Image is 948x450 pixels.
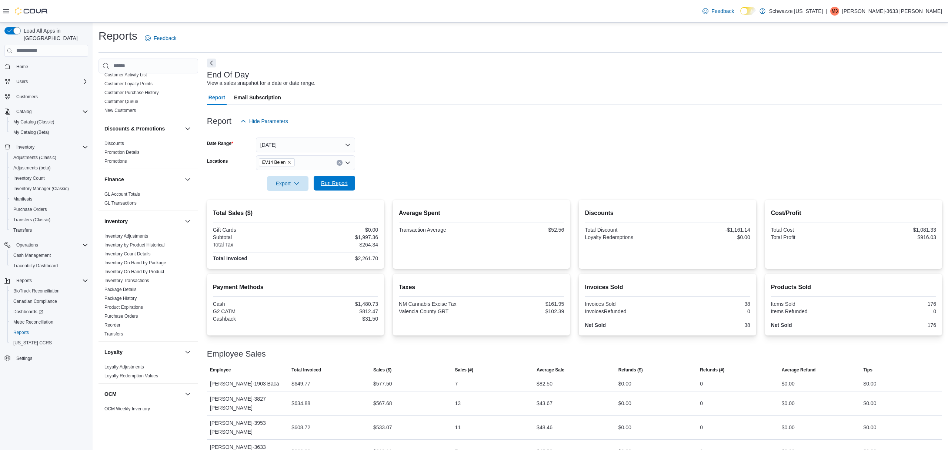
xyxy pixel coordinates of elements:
[13,119,54,125] span: My Catalog (Classic)
[104,287,137,292] span: Package Details
[13,143,88,152] span: Inventory
[213,255,247,261] strong: Total Invoiced
[700,399,703,408] div: 0
[291,367,321,373] span: Total Invoiced
[10,128,52,137] a: My Catalog (Beta)
[10,205,88,214] span: Purchase Orders
[7,286,91,296] button: BioTrack Reconciliation
[16,64,28,70] span: Home
[21,27,88,42] span: Load All Apps in [GEOGRAPHIC_DATA]
[104,305,143,310] a: Product Expirations
[13,155,56,161] span: Adjustments (Classic)
[455,399,461,408] div: 13
[213,242,294,248] div: Total Tax
[104,296,137,301] a: Package History
[13,353,88,363] span: Settings
[399,301,480,307] div: NM Cannabis Excise Tax
[669,301,750,307] div: 38
[13,92,41,101] a: Customers
[13,263,58,269] span: Traceabilty Dashboard
[183,217,192,226] button: Inventory
[10,338,55,347] a: [US_STATE] CCRS
[7,225,91,235] button: Transfers
[104,406,150,412] span: OCM Weekly Inventory
[618,367,643,373] span: Refunds ($)
[259,158,295,166] span: EV14 Belen
[104,390,117,398] h3: OCM
[782,367,816,373] span: Average Refund
[13,309,43,315] span: Dashboards
[10,297,88,306] span: Canadian Compliance
[104,260,166,265] a: Inventory On Hand by Package
[291,423,310,432] div: $608.72
[399,227,480,233] div: Transaction Average
[771,283,936,292] h2: Products Sold
[314,176,355,191] button: Run Report
[13,129,49,135] span: My Catalog (Beta)
[700,379,703,388] div: 0
[10,215,53,224] a: Transfers (Classic)
[13,276,88,285] span: Reports
[455,379,458,388] div: 7
[7,327,91,338] button: Reports
[771,209,936,218] h2: Cost/Profit
[104,242,165,248] a: Inventory by Product Historical
[10,174,48,183] a: Inventory Count
[13,196,32,202] span: Manifests
[104,150,140,155] a: Promotion Details
[13,288,60,294] span: BioTrack Reconciliation
[104,278,149,283] a: Inventory Transactions
[213,234,294,240] div: Subtotal
[207,158,228,164] label: Locations
[104,191,140,197] span: GL Account Totals
[13,62,31,71] a: Home
[585,322,606,328] strong: Net Sold
[669,227,750,233] div: -$1,161.14
[213,316,294,322] div: Cashback
[863,423,876,432] div: $0.00
[855,301,936,307] div: 176
[104,218,128,225] h3: Inventory
[1,353,91,363] button: Settings
[711,7,734,15] span: Feedback
[13,319,53,325] span: Metrc Reconciliation
[373,399,392,408] div: $567.68
[13,206,47,212] span: Purchase Orders
[13,92,88,101] span: Customers
[13,165,51,171] span: Adjustments (beta)
[618,379,631,388] div: $0.00
[213,301,294,307] div: Cash
[104,233,148,239] span: Inventory Adjustments
[13,217,50,223] span: Transfers (Classic)
[104,390,182,398] button: OCM
[10,195,88,204] span: Manifests
[183,348,192,357] button: Loyalty
[10,287,63,295] a: BioTrack Reconciliation
[321,179,348,187] span: Run Report
[7,204,91,215] button: Purchase Orders
[855,308,936,314] div: 0
[183,175,192,184] button: Finance
[104,218,182,225] button: Inventory
[13,354,35,363] a: Settings
[13,252,51,258] span: Cash Management
[99,29,137,43] h1: Reports
[7,338,91,348] button: [US_STATE] CCRS
[10,163,54,172] a: Adjustments (beta)
[1,142,91,152] button: Inventory
[10,215,88,224] span: Transfers (Classic)
[399,209,564,218] h2: Average Spent
[16,79,28,85] span: Users
[249,118,288,125] span: Hide Parameters
[104,90,159,95] a: Customer Purchase History
[537,367,564,373] span: Average Sale
[104,201,137,206] a: GL Transactions
[297,308,378,314] div: $812.47
[13,241,41,249] button: Operations
[10,174,88,183] span: Inventory Count
[287,160,291,165] button: Remove EV14 Belen from selection in this group
[13,143,37,152] button: Inventory
[104,260,166,266] span: Inventory On Hand by Package
[16,144,34,150] span: Inventory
